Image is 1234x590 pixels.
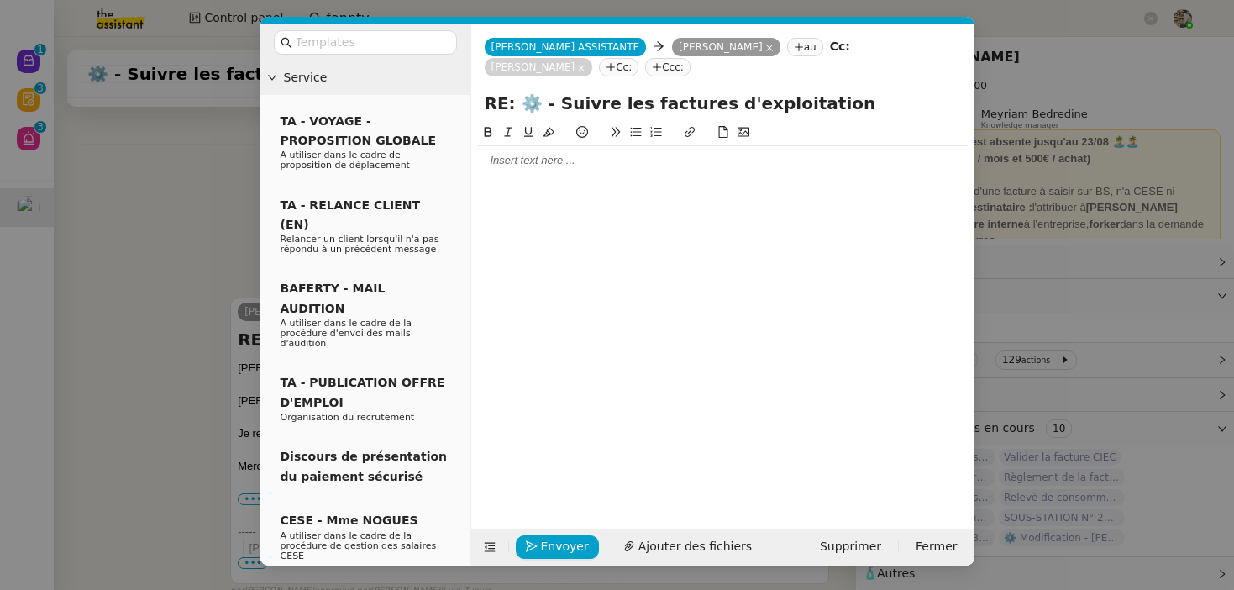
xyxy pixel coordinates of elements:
[281,114,436,147] span: TA - VOYAGE - PROPOSITION GLOBALE
[281,450,448,482] span: Discours de présentation du paiement sécurisé
[645,58,691,76] nz-tag: Ccc:
[485,58,593,76] nz-tag: [PERSON_NAME]
[516,535,599,559] button: Envoyer
[491,41,640,53] span: [PERSON_NAME] ASSISTANTE
[260,61,470,94] div: Service
[830,40,850,53] strong: Cc:
[281,234,439,255] span: Relancer un client lorsqu'il n'a pas répondu à un précédent message
[284,68,464,87] span: Service
[281,412,415,423] span: Organisation du recrutement
[281,376,445,408] span: TA - PUBLICATION OFFRE D'EMPLOI
[810,535,891,559] button: Supprimer
[281,318,412,349] span: A utiliser dans le cadre de la procédure d'envoi des mails d'audition
[281,198,421,231] span: TA - RELANCE CLIENT (EN)
[906,535,967,559] button: Fermer
[613,535,762,559] button: Ajouter des fichiers
[281,514,418,527] span: CESE - Mme NOGUES
[916,537,957,556] span: Fermer
[281,530,437,561] span: A utiliser dans le cadre de la procédure de gestion des salaires CESE
[485,91,961,116] input: Subject
[281,282,386,314] span: BAFERTY - MAIL AUDITION
[638,537,752,556] span: Ajouter des fichiers
[820,537,881,556] span: Supprimer
[672,38,780,56] nz-tag: [PERSON_NAME]
[296,33,447,52] input: Templates
[281,150,410,171] span: A utiliser dans le cadre de proposition de déplacement
[787,38,823,56] nz-tag: au
[541,537,589,556] span: Envoyer
[599,58,638,76] nz-tag: Cc:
